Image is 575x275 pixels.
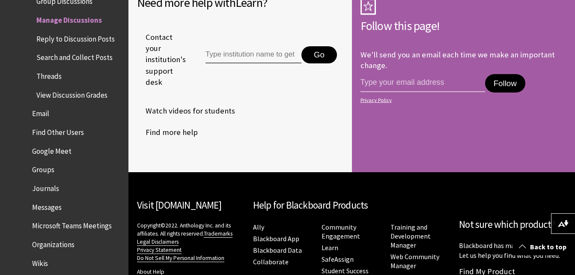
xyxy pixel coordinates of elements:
[36,13,102,24] span: Manage Discussions
[253,246,302,255] a: Blackboard Data
[32,163,54,174] span: Groups
[36,51,113,62] span: Search and Collect Posts
[32,125,84,137] span: Find Other Users
[137,126,198,139] a: Find more help
[253,234,299,243] a: Blackboard App
[32,219,112,230] span: Microsoft Teams Meetings
[253,198,451,213] h2: Help for Blackboard Products
[512,239,575,255] a: Back to top
[322,223,360,241] a: Community Engagement
[322,243,338,252] a: Learn
[137,32,186,88] span: Contact your institution's support desk
[137,254,224,262] a: Do Not Sell My Personal Information
[137,238,179,246] a: Legal Disclaimers
[459,217,566,232] h2: Not sure which product?
[32,181,59,193] span: Journals
[32,237,74,249] span: Organizations
[301,46,337,63] button: Go
[390,252,439,270] a: Web Community Manager
[253,223,264,232] a: Ally
[32,200,62,212] span: Messages
[137,221,244,262] p: Copyright©2022. Anthology Inc. and its affiliates. All rights reserved.
[485,74,525,93] button: Follow
[459,241,566,260] p: Blackboard has many products. Let us help you find what you need.
[360,74,485,92] input: email address
[322,255,354,264] a: SafeAssign
[360,17,567,35] h2: Follow this page!
[32,256,48,268] span: Wikis
[36,32,115,43] span: Reply to Discussion Posts
[137,105,235,117] a: Watch videos for students
[390,223,431,250] a: Training and Development Manager
[137,199,221,211] a: Visit [DOMAIN_NAME]
[206,46,301,63] input: Type institution name to get support
[36,69,62,81] span: Threads
[360,50,555,70] p: We'll send you an email each time we make an important change.
[253,257,289,266] a: Collaborate
[36,88,107,99] span: View Discussion Grades
[32,144,72,155] span: Google Meet
[137,246,182,254] a: Privacy Statement
[32,107,49,118] span: Email
[360,97,564,103] a: Privacy Policy
[204,230,232,238] a: Trademarks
